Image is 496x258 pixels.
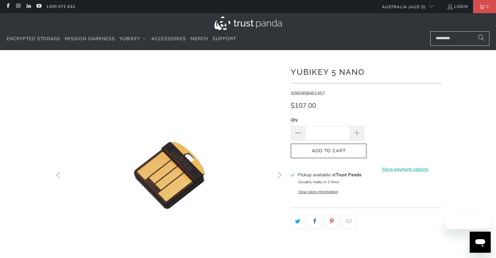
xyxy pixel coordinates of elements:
h3: Pickup available at [298,171,361,178]
span: YubiKey [119,36,140,42]
a: More payment options [368,166,442,173]
a: Accessories [151,31,186,47]
a: Share this on Pinterest [325,215,339,228]
button: Add to Cart [291,144,366,158]
iframe: Message from company [445,215,491,229]
span: $107.00 [291,101,316,110]
button: View store information [298,189,338,194]
a: Login [447,3,468,10]
a: Trust Panda Australia on YouTube [36,4,41,9]
span: Merch [190,36,208,42]
small: Usually ready in 1 hour [298,179,339,185]
a: Share this on Twitter [291,215,305,228]
button: Search [473,31,489,46]
a: Trust Panda Australia on LinkedIn [26,4,31,9]
a: Mission Darkness [65,31,115,47]
span: Accessories [151,36,186,42]
nav: Translation missing: en.navigation.header.main_nav [7,31,236,47]
a: 1300 072 632 [46,3,75,10]
span: 5060408461457 [291,90,325,97]
span: Add to Cart [298,148,360,154]
span: Encrypted Storage [7,36,61,42]
a: Email this to a friend [342,215,356,228]
a: Share this on Facebook [308,215,322,228]
input: Search... [430,31,489,46]
summary: YubiKey [119,31,147,47]
h1: YubiKey 5 Nano [291,65,442,78]
a: Trust Panda Australia on Facebook [5,4,11,9]
b: Trust Panda [336,172,361,178]
a: Encrypted Storage [7,31,61,47]
a: Support [212,31,236,47]
span: Mission Darkness [65,36,115,42]
label: Qty [291,116,364,124]
span: Support [212,36,236,42]
iframe: Button to launch messaging window [470,232,491,253]
a: Merch [190,31,208,47]
a: Trust Panda Australia on Instagram [15,4,21,9]
img: Trust Panda Australia [214,16,282,30]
